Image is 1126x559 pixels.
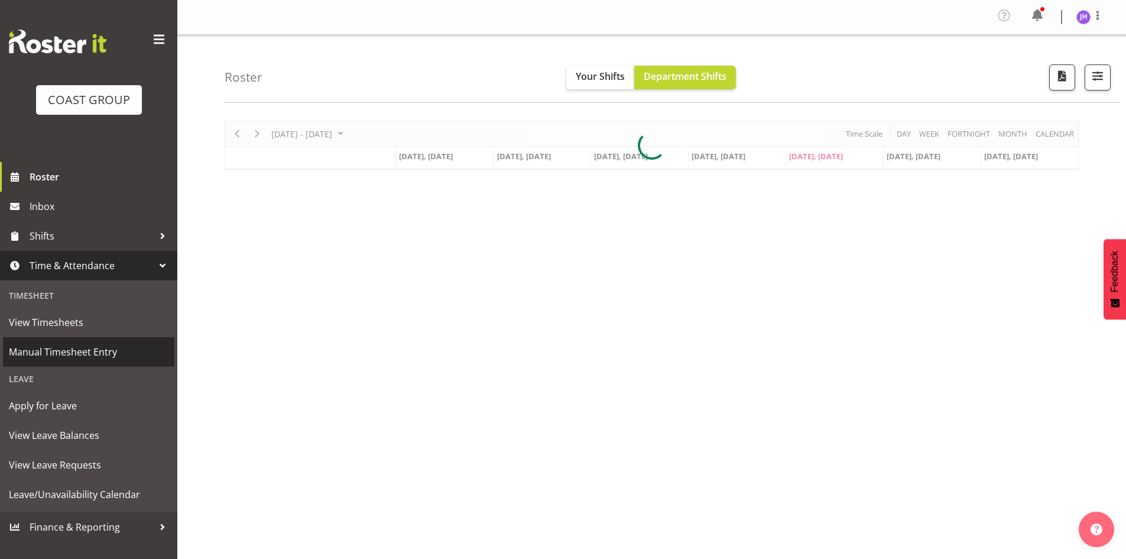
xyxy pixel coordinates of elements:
a: Manual Timesheet Entry [3,337,174,367]
span: Shifts [30,227,154,245]
a: View Leave Balances [3,421,174,450]
span: Leave/Unavailability Calendar [9,486,168,503]
span: View Timesheets [9,314,168,331]
span: Time & Attendance [30,257,154,274]
div: COAST GROUP [48,91,130,109]
a: Apply for Leave [3,391,174,421]
span: Apply for Leave [9,397,168,415]
span: Feedback [1109,251,1120,292]
span: Your Shifts [576,70,625,83]
button: Department Shifts [634,66,736,89]
a: Leave/Unavailability Calendar [3,480,174,509]
a: View Leave Requests [3,450,174,480]
h4: Roster [225,70,262,84]
span: Roster [30,168,171,186]
span: Department Shifts [644,70,726,83]
img: help-xxl-2.png [1091,524,1102,535]
img: Rosterit website logo [9,30,106,53]
div: Timesheet [3,283,174,308]
span: Finance & Reporting [30,518,154,536]
span: View Leave Requests [9,456,168,474]
button: Your Shifts [566,66,634,89]
a: View Timesheets [3,308,174,337]
span: Manual Timesheet Entry [9,343,168,361]
button: Download a PDF of the roster according to the set date range. [1049,64,1075,91]
div: Leave [3,367,174,391]
span: Inbox [30,198,171,215]
button: Feedback - Show survey [1104,239,1126,319]
img: jeremy-hogan1166.jpg [1076,10,1091,24]
button: Filter Shifts [1085,64,1111,91]
span: View Leave Balances [9,426,168,444]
